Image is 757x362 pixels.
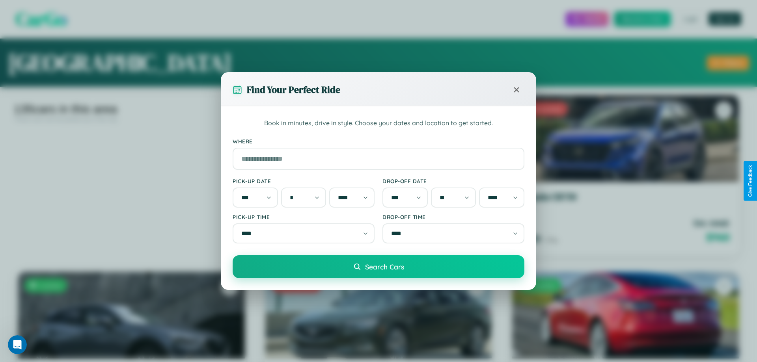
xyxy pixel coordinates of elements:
[233,178,375,184] label: Pick-up Date
[382,213,524,220] label: Drop-off Time
[233,213,375,220] label: Pick-up Time
[233,118,524,128] p: Book in minutes, drive in style. Choose your dates and location to get started.
[233,138,524,145] label: Where
[365,262,404,271] span: Search Cars
[247,83,340,96] h3: Find Your Perfect Ride
[382,178,524,184] label: Drop-off Date
[233,255,524,278] button: Search Cars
